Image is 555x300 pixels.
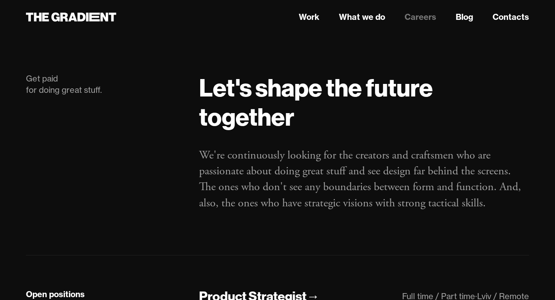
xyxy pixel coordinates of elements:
strong: Open positions [26,289,85,299]
a: Careers [405,11,436,23]
a: Contacts [493,11,529,23]
a: What we do [339,11,385,23]
a: Work [299,11,319,23]
strong: Let's shape the future together [199,72,433,132]
div: Get paid for doing great stuff. [26,73,183,96]
a: Blog [456,11,473,23]
p: We're continuously looking for the creators and craftsmen who are passionate about doing great st... [199,148,529,211]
